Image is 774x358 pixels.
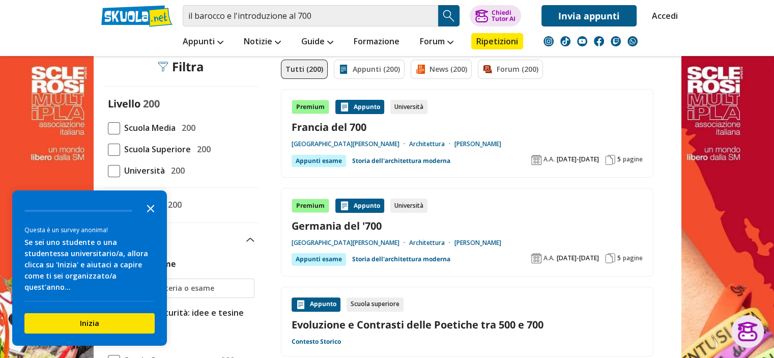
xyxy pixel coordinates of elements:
a: [PERSON_NAME] [454,140,501,148]
button: Inizia [24,313,155,334]
span: Scuola Media [120,121,176,134]
span: 200 [164,198,182,211]
a: Evoluzione e Contrasti delle Poetiche tra 500 e 700 [292,318,643,332]
div: Università [390,199,427,213]
img: Pagine [605,253,615,263]
input: Cerca appunti, riassunti o versioni [183,5,438,26]
img: Appunti filtro contenuto [338,64,349,74]
img: Appunti contenuto [339,102,350,112]
div: Scuola superiore [347,297,404,312]
img: tiktok [560,36,570,46]
span: pagine [623,254,643,262]
button: Search Button [438,5,460,26]
span: pagine [623,155,643,163]
img: instagram [543,36,554,46]
img: News filtro contenuto [415,64,425,74]
div: Premium [292,100,329,114]
a: Notizie [241,33,283,51]
span: Università [120,164,165,177]
a: Appunti [180,33,226,51]
a: [PERSON_NAME] [454,239,501,247]
img: Apri e chiudi sezione [246,238,254,242]
a: [GEOGRAPHIC_DATA][PERSON_NAME] [292,239,409,247]
div: Appunto [335,199,384,213]
input: Ricerca materia o esame [126,283,249,293]
div: Filtra [158,60,204,74]
a: Accedi [652,5,673,26]
a: Architettura [409,239,454,247]
div: Premium [292,199,329,213]
span: A.A. [543,254,555,262]
img: Appunti contenuto [339,201,350,211]
a: Appunti (200) [334,60,405,79]
a: Germania del '700 [292,219,643,233]
a: Architettura [409,140,454,148]
a: Francia del 700 [292,120,643,134]
div: Survey [12,190,167,346]
span: 200 [167,164,185,177]
div: Se sei uno studente o una studentessa universitario/a, allora clicca su 'Inizia' e aiutaci a capi... [24,237,155,293]
span: Tesina maturità: idee e tesine svolte [120,306,254,333]
img: Cerca appunti, riassunti o versioni [441,8,456,23]
button: Close the survey [140,198,161,218]
a: Tutti (200) [281,60,328,79]
label: Livello [108,97,140,111]
a: Ripetizioni [471,33,523,49]
img: Appunti contenuto [296,299,306,310]
a: Forum [417,33,456,51]
span: Scuola Superiore [120,143,191,156]
a: Forum (200) [478,60,543,79]
span: 200 [143,97,160,111]
div: Questa è un survey anonima! [24,225,155,235]
span: 5 [617,254,621,262]
div: Appunto [292,297,340,312]
img: Anno accademico [531,155,541,165]
span: [DATE]-[DATE] [557,254,599,262]
img: Anno accademico [531,253,541,263]
div: Appunto [335,100,384,114]
div: Chiedi Tutor AI [491,10,515,22]
div: Appunti esame [292,155,346,167]
img: Pagine [605,155,615,165]
a: Storia dell'architettura moderna [352,155,450,167]
img: facebook [594,36,604,46]
img: twitch [611,36,621,46]
a: Formazione [351,33,402,51]
img: Forum filtro contenuto [482,64,493,74]
span: 5 [617,155,621,163]
a: [GEOGRAPHIC_DATA][PERSON_NAME] [292,140,409,148]
span: [DATE]-[DATE] [557,155,599,163]
img: WhatsApp [627,36,638,46]
a: News (200) [411,60,472,79]
span: 200 [193,143,211,156]
img: Filtra filtri mobile [158,62,168,72]
img: youtube [577,36,587,46]
div: Università [390,100,427,114]
a: Guide [299,33,336,51]
span: A.A. [543,155,555,163]
span: 200 [178,121,195,134]
a: Contesto Storico [292,338,341,346]
div: Appunti esame [292,253,346,265]
a: Invia appunti [541,5,637,26]
button: ChiediTutor AI [470,5,521,26]
a: Storia dell'architettura moderna [352,253,450,265]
